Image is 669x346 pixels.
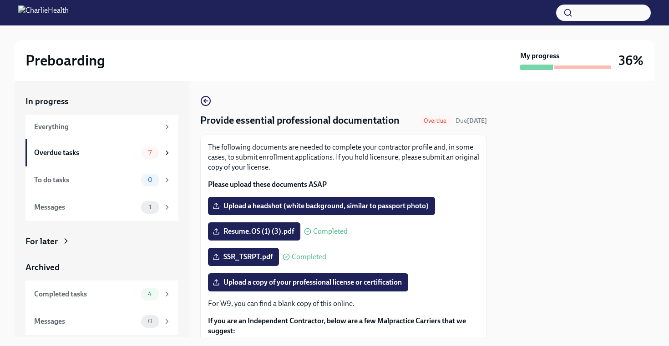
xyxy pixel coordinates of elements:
span: Completed [292,253,326,261]
div: Messages [34,202,137,212]
span: Upload a headshot (white background, similar to passport photo) [214,201,429,211]
a: Messages0 [25,308,178,335]
span: SSR_TSRPT.pdf [214,252,273,261]
label: Upload a headshot (white background, similar to passport photo) [208,197,435,215]
div: Everything [34,122,159,132]
span: 7 [143,149,157,156]
a: Overdue tasks7 [25,139,178,166]
p: The following documents are needed to complete your contractor profile and, in some cases, to sub... [208,142,479,172]
label: Resume.OS (1) (3).pdf [208,222,300,241]
span: 1 [143,204,157,211]
span: September 3rd, 2025 09:00 [456,116,487,125]
p: For W9, you can find a blank copy of this online. [208,299,479,309]
a: Messages1 [25,194,178,221]
span: Due [456,117,487,125]
span: 0 [142,176,158,183]
a: For later [25,236,178,247]
a: Everything [25,115,178,139]
div: To do tasks [34,175,137,185]
a: Completed tasks4 [25,281,178,308]
div: Completed tasks [34,289,137,299]
a: To do tasks0 [25,166,178,194]
span: Upload a copy of your professional license or certification [214,278,402,287]
h2: Preboarding [25,51,105,70]
span: 4 [142,291,157,297]
a: In progress [25,95,178,107]
strong: [DATE] [467,117,487,125]
span: Completed [313,228,348,235]
h3: 36% [618,52,644,69]
span: Overdue [418,117,452,124]
img: CharlieHealth [18,5,69,20]
a: Archived [25,261,178,273]
strong: If you are an Independent Contractor, below are a few Malpractice Carriers that we suggest: [208,316,466,335]
span: Resume.OS (1) (3).pdf [214,227,294,236]
label: Upload a copy of your professional license or certification [208,273,408,291]
div: Overdue tasks [34,148,137,158]
strong: My progress [520,51,559,61]
span: 0 [142,318,158,325]
label: SSR_TSRPT.pdf [208,248,279,266]
h4: Provide essential professional documentation [200,114,400,127]
strong: Please upload these documents ASAP [208,180,327,189]
div: Messages [34,316,137,326]
div: For later [25,236,58,247]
